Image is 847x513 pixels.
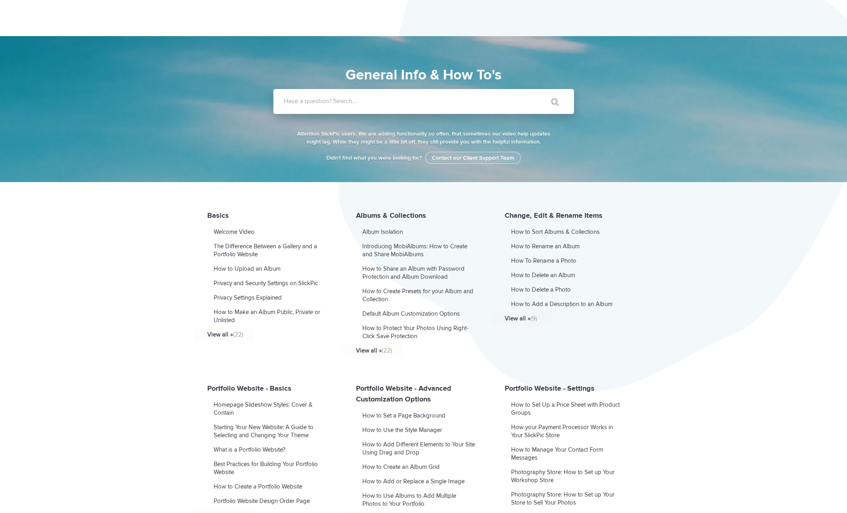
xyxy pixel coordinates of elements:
h1: General Info & How To's [237,64,610,86]
a: How to Make an Album Public, Private or Unlisted [214,308,327,324]
a: Privacy Settings Explained [214,294,327,302]
a: View all »(22) [207,331,321,339]
a: How to Add a Description to an Album [511,300,625,308]
a: Portfolio Website - Settings [505,384,594,393]
a: Introducing MobiAlbums: How to Create and Share MobiAlbums [362,242,476,258]
p: Didn't find what you were looking for? [295,154,552,162]
a: View all »(22) [356,347,469,355]
a: Starting Your New Website: A Guide to Selecting and Changing Your Theme [214,423,327,439]
a: Best Practices for Building Your Portfolio Website [214,460,327,476]
a: How to Use Albums to Add Multiple Photos to Your Portfolio [362,492,476,508]
a: How to Protect Your Photos Using Right-Click Save Protection [362,324,476,340]
a: What is a Portfolio Website? [214,446,327,454]
a: How to Delete a Photo [511,286,625,294]
a: Portfolio Website - Advanced Customization Options [356,384,451,404]
a: How to Add Different Elements to Your Site Using Drag and Drop [362,440,476,456]
a: How to Create an Album Grid [362,463,476,471]
a: View all »(9) [505,314,618,322]
a: How to Set a Page Background [362,412,476,420]
a: How to Rename an Album [511,242,625,250]
a: Change, Edit & Rename Items [505,211,602,220]
a: Photography Store: How to Set up Your Workshop Store [511,468,625,484]
a: Photography Store: How to Set up Your Store to Sell Your Photos [511,491,625,507]
a: Album Isolation [362,228,476,236]
a: How your Payment Processor Works in Your SlickPic Store [511,423,625,439]
a: How to Delete an Album [511,271,625,279]
a: How to Add or Replace a Single Image [362,477,476,485]
a: How to Sort Albums & Collections [511,228,625,236]
a: Albums & Collections [356,211,426,220]
a: Homepage Slideshow Styles: Cover & Contain [214,401,327,417]
a: Portfolio Website Design Order Page [214,497,327,505]
input:  [534,92,568,112]
a: How To Rename a Photo [511,257,625,265]
a: Contact our Client Support Team [425,152,521,164]
a: How to Set Up a Price Sheet with Product Groups [511,401,625,417]
a: Privacy and Security Settings on SlickPic [214,279,327,287]
a: How to Create a Portfolio Website [214,483,327,491]
a: Default Album Customization Options [362,310,476,318]
a: The Difference Between a Gallery and a Portfolio Website [214,242,327,258]
a: Welcome Video [214,228,327,236]
a: How to Use the Style Manager [362,426,476,434]
a: Basics [207,211,229,220]
a: Portfolio Website - Basics [207,384,291,393]
a: How to Share an Album with Password Protection and Album Download [362,265,476,281]
label: Have a question? Search... [284,97,584,105]
p: Attention SlickPic users. We are adding functionality so often, that sometimes our video help upd... [295,130,552,146]
a: How to Manage Your Contact Form Messages [511,446,625,462]
a: How to Create Presets for your Album and Collection [362,287,476,303]
a: How to Upload an Album [214,265,327,273]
